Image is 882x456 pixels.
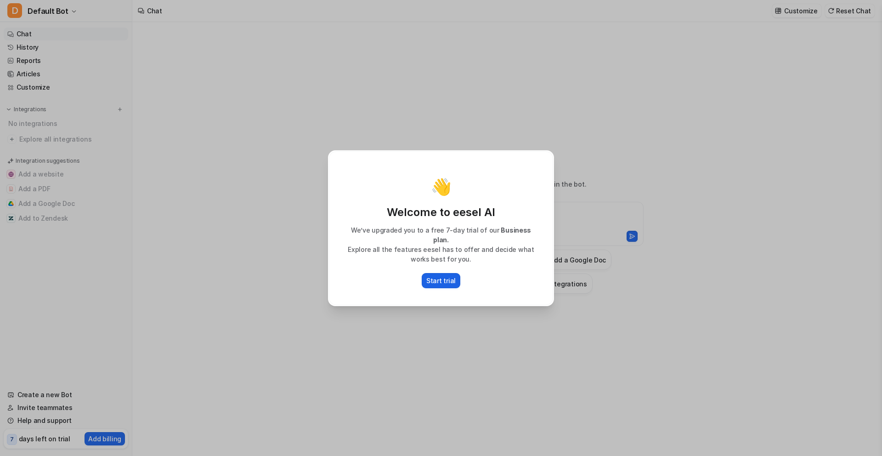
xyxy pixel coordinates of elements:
p: Explore all the features eesel has to offer and decide what works best for you. [339,245,543,264]
p: 👋 [431,177,452,196]
p: Welcome to eesel AI [339,205,543,220]
p: Start trial [426,276,456,285]
p: We’ve upgraded you to a free 7-day trial of our [339,225,543,245]
button: Start trial [422,273,460,288]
